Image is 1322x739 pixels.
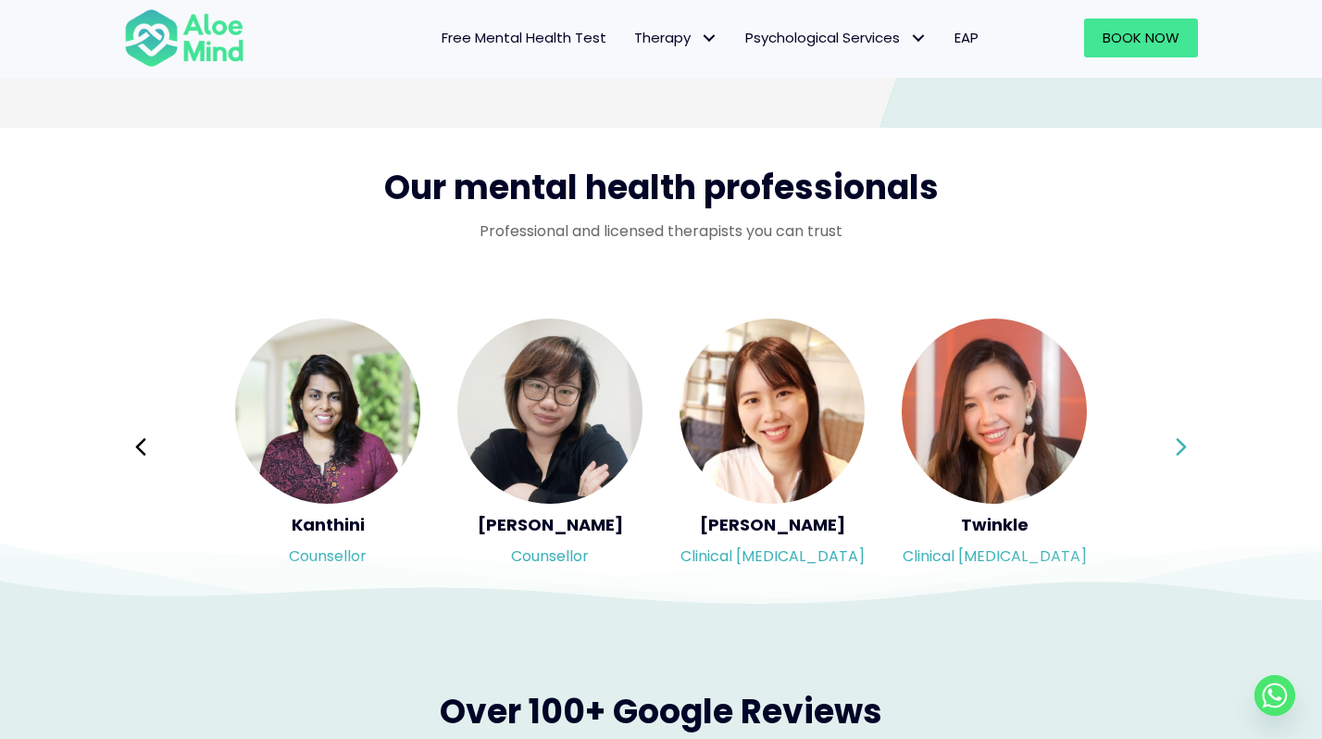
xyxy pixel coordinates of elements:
[235,317,420,578] div: Slide 6 of 3
[457,319,642,576] a: <h5>Yvonne</h5><p>Counsellor</p> [PERSON_NAME]Counsellor
[457,319,642,504] img: <h5>Yvonne</h5><p>Counsellor</p>
[457,317,642,578] div: Slide 7 of 3
[235,319,420,576] a: <h5>Kanthini</h5><p>Counsellor</p> KanthiniCounsellor
[428,19,620,57] a: Free Mental Health Test
[1254,675,1295,716] a: Whatsapp
[904,25,931,52] span: Psychological Services: submenu
[457,513,642,536] h5: [PERSON_NAME]
[680,317,865,578] div: Slide 8 of 3
[680,319,865,576] a: <h5>Kher Yin</h5><p>Clinical psychologist</p> [PERSON_NAME]Clinical [MEDICAL_DATA]
[680,319,865,504] img: <h5>Kher Yin</h5><p>Clinical psychologist</p>
[235,513,420,536] h5: Kanthini
[634,28,717,47] span: Therapy
[941,19,992,57] a: EAP
[731,19,941,57] a: Psychological ServicesPsychological Services: submenu
[440,688,882,735] span: Over 100+ Google Reviews
[1084,19,1198,57] a: Book Now
[620,19,731,57] a: TherapyTherapy: submenu
[902,319,1087,504] img: <h5>Twinkle</h5><p>Clinical psychologist</p>
[695,25,722,52] span: Therapy: submenu
[680,513,865,536] h5: [PERSON_NAME]
[384,164,939,211] span: Our mental health professionals
[1103,28,1179,47] span: Book Now
[268,19,992,57] nav: Menu
[124,220,1198,242] p: Professional and licensed therapists you can trust
[235,319,420,504] img: <h5>Kanthini</h5><p>Counsellor</p>
[954,28,979,47] span: EAP
[902,317,1087,578] div: Slide 9 of 3
[745,28,927,47] span: Psychological Services
[124,7,244,69] img: Aloe mind Logo
[442,28,606,47] span: Free Mental Health Test
[902,319,1087,576] a: <h5>Twinkle</h5><p>Clinical psychologist</p> TwinkleClinical [MEDICAL_DATA]
[902,513,1087,536] h5: Twinkle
